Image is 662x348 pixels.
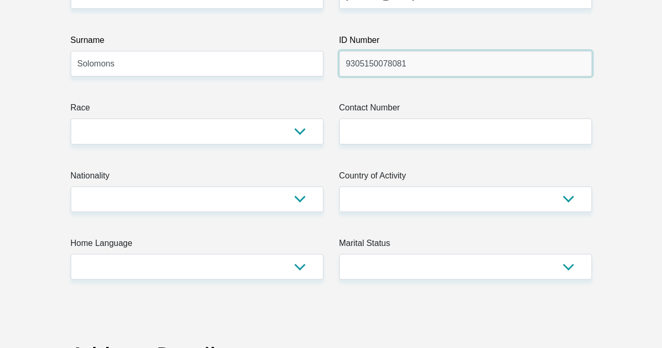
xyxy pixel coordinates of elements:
label: Race [71,102,323,118]
input: Surname [71,51,323,76]
input: ID Number [339,51,592,76]
label: Home Language [71,237,323,254]
input: Contact Number [339,118,592,144]
label: Nationality [71,170,323,186]
label: Marital Status [339,237,592,254]
label: Surname [71,34,323,51]
label: ID Number [339,34,592,51]
label: Contact Number [339,102,592,118]
label: Country of Activity [339,170,592,186]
